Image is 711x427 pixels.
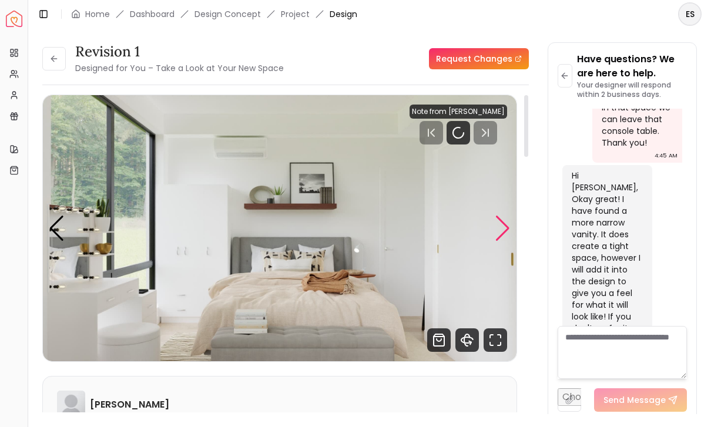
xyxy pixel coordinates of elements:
h6: [PERSON_NAME] [90,398,169,412]
p: Your designer will respond within 2 business days. [577,80,687,99]
a: Dashboard [130,8,175,20]
div: 1 / 3 [43,95,517,361]
a: Request Changes [429,48,529,69]
span: Design [330,8,357,20]
div: Previous slide [49,216,65,241]
svg: 360 View [455,328,479,352]
svg: Shop Products from this design [427,328,451,352]
a: Project [281,8,310,20]
div: 4:45 AM [655,150,678,162]
a: Home [85,8,110,20]
img: Cassie Friedrich [57,391,85,419]
img: Spacejoy Logo [6,11,22,27]
li: Design Concept [194,8,261,20]
div: Note from [PERSON_NAME] [410,105,507,119]
p: Have questions? We are here to help. [577,52,687,80]
a: Spacejoy [6,11,22,27]
small: Designed for You – Take a Look at Your New Space [75,62,284,74]
div: Next slide [495,216,511,241]
button: ES [678,2,702,26]
h3: Revision 1 [75,42,284,61]
div: Hi [PERSON_NAME], Okay great! I have found a more narrow vanity. It does create a tight space, ho... [572,170,640,405]
nav: breadcrumb [71,8,357,20]
svg: Fullscreen [484,328,507,352]
span: ES [679,4,700,25]
div: Carousel [43,95,517,361]
img: Design Render 1 [43,95,517,361]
